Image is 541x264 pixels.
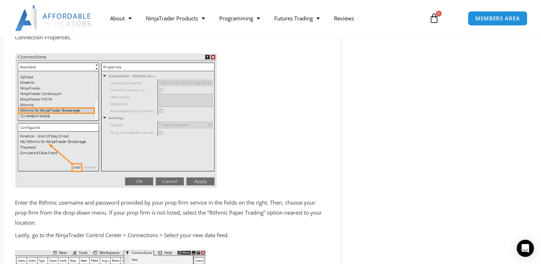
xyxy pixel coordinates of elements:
[326,10,361,26] a: Reviews
[138,10,212,26] a: NinjaTrader Products
[517,240,534,257] div: Open Intercom Messenger
[103,10,422,26] nav: Menu
[103,10,138,26] a: About
[436,11,442,16] span: 0
[15,53,217,188] img: rhythmic settings in profile
[212,10,267,26] a: Programming
[267,10,326,26] a: Futures Trading
[475,16,520,21] span: MEMBERS AREA
[15,5,92,31] img: LogoAI | Affordable Indicators – NinjaTrader
[418,8,450,29] a: 0
[15,198,328,228] p: Enter the Rithmic username and password provided by your prop firm service in the fields on the r...
[15,230,328,240] p: Lastly, go to the NinjaTrader Control Center > Connections > Select your new data feed.
[468,11,527,26] a: MEMBERS AREA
